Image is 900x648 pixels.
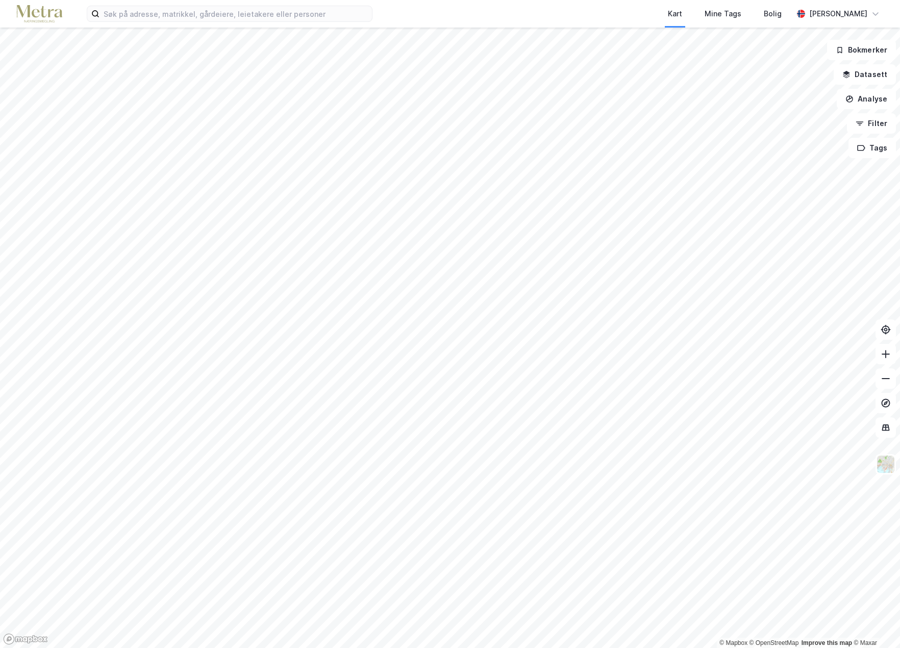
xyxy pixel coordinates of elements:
div: Bolig [764,8,782,20]
button: Filter [847,113,896,134]
button: Analyse [837,89,896,109]
a: OpenStreetMap [749,639,799,646]
button: Datasett [834,64,896,85]
button: Bokmerker [827,40,896,60]
img: Z [876,455,895,474]
div: Mine Tags [705,8,741,20]
img: metra-logo.256734c3b2bbffee19d4.png [16,5,62,23]
div: Kart [668,8,682,20]
a: Improve this map [802,639,852,646]
div: Kontrollprogram for chat [849,599,900,648]
button: Tags [848,138,896,158]
div: [PERSON_NAME] [809,8,867,20]
iframe: Chat Widget [849,599,900,648]
a: Mapbox homepage [3,633,48,645]
a: Mapbox [719,639,747,646]
input: Søk på adresse, matrikkel, gårdeiere, leietakere eller personer [99,6,372,21]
